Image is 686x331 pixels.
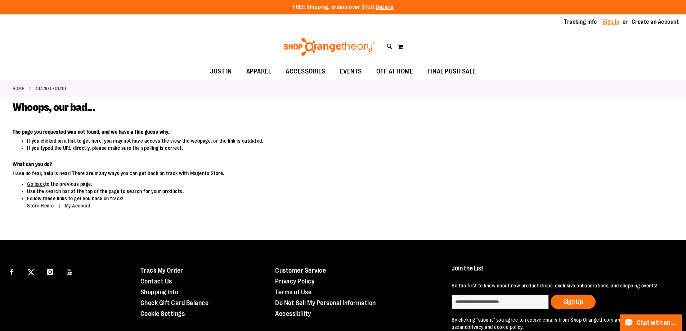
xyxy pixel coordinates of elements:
[13,170,536,177] dd: Have no fear, help is near! There are many ways you can get back on track with Magento Store.
[246,63,272,80] span: APPAREL
[452,265,669,278] h4: Join the List
[28,269,34,276] img: Twitter
[140,288,179,296] a: Shopping Info
[376,63,413,80] span: OTF AT HOME
[637,319,677,326] span: Chat with an Expert
[44,265,57,278] a: Visit our Instagram page
[13,85,24,92] a: Home
[602,18,620,26] a: Sign In
[13,161,536,168] dt: What can you do?
[140,310,185,317] a: Cookie Settings
[467,324,524,330] a: privacy and cookie policy.
[452,316,669,331] p: By clicking "submit" you agree to receive emails from Shop Orangetheory and accept our and
[13,101,95,113] span: Whoops, our bad...
[35,85,66,92] strong: 404 Not Found
[140,278,172,285] a: Contact Us
[275,267,326,274] a: Customer Service
[27,180,536,188] li: to the previous page.
[632,18,679,26] a: Create an Account
[5,265,18,278] a: Visit our Facebook page
[63,265,76,278] a: Visit our Youtube page
[452,282,669,289] p: Be the first to know about new product drops, exclusive collaborations, and shopping events!
[376,4,394,10] a: Details
[27,137,536,144] li: If you clicked on a link to get here, you may not have access the view the webpage, or the link i...
[551,295,596,309] button: Sign Up
[275,278,314,285] a: Privacy Policy
[55,200,64,212] span: |
[140,299,209,307] a: Check Gift Card Balance
[140,267,183,274] a: Track My Order
[275,299,376,307] a: Do Not Sell My Personal Information
[27,144,536,152] li: If you typed the URL directly, please make sure the spelling is correct.
[564,18,597,26] a: Tracking Info
[27,195,536,210] li: Follow these links to get you back on track!
[275,310,311,317] a: Accessibility
[452,295,549,309] input: enter email
[563,298,583,305] span: Sign Up
[275,288,311,296] a: Terms of Use
[286,63,326,80] span: ACCESSORIES
[620,314,682,331] button: Chat with an Expert
[27,203,54,209] a: Store Home
[292,3,394,12] p: FREE Shipping, orders over $150.
[27,181,45,187] a: Go back
[340,63,362,80] span: EVENTS
[283,38,376,56] img: Shop Orangetheory
[427,63,476,80] span: FINAL PUSH SALE
[210,63,232,80] span: JUST IN
[13,128,536,135] dt: The page you requested was not found, and we have a fine guess why.
[27,188,536,195] li: Use the search bar at the top of the page to search for your products.
[65,203,91,209] a: My Account
[25,265,37,278] a: Visit our X page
